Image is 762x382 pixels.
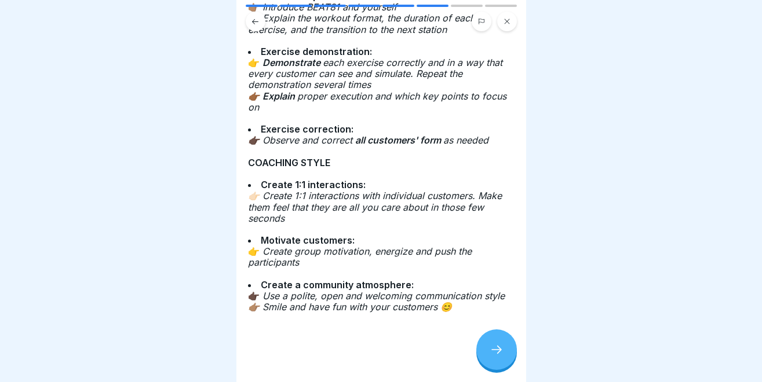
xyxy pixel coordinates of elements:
em: each exercise correctly and in a way that every customer can see and simulate. Repeat the demonst... [248,57,502,90]
strong: Explain [262,90,297,102]
span: 👉 [248,245,262,257]
strong: all customers' form [355,134,443,146]
em: 👉🏾 [248,90,262,102]
strong: Motivate customers: [261,234,357,246]
strong: Exercise demonstration: [261,46,374,57]
em: 👉🏿 Observe and correct [248,134,355,146]
em: 👉🏽 Smile and have fun with your customers 😊 [248,301,455,313]
strong: Exercise correction: [261,123,356,135]
span: 👉 [248,57,262,68]
em: 👉🏻 Create 1:1 interactions with individual customers. Make them feel that they are all you care a... [248,190,502,223]
span: 👉🏽 [248,1,262,13]
strong: Create 1:1 interactions: [261,179,368,190]
strong: Demonstrate [262,57,323,68]
strong: COACHING STYLE [248,157,333,168]
em: Introduce BEAT81 and yourself [262,1,400,13]
em: as needed [443,134,491,146]
em: Use a polite, open and welcoming communication style [262,290,508,302]
strong: Create a community atmosphere: [261,279,416,291]
em: proper execution and which key points to focus on [248,90,506,113]
em: Create group motivation, energize and push the participants [248,245,472,268]
span: 👉🏿 [248,290,262,302]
